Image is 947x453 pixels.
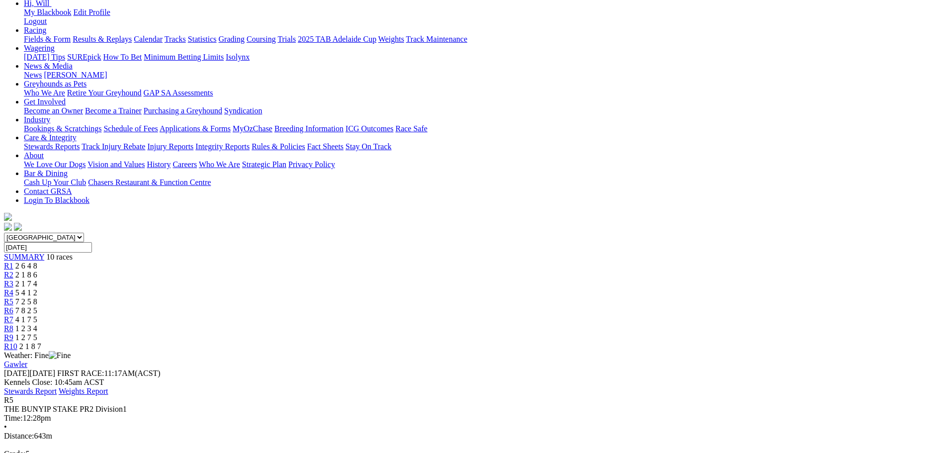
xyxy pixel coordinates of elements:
[24,71,943,80] div: News & Media
[144,106,222,115] a: Purchasing a Greyhound
[14,223,22,231] img: twitter.svg
[24,8,943,26] div: Hi, Will
[298,35,376,43] a: 2025 TAB Adelaide Cup
[199,160,240,169] a: Who We Are
[24,44,55,52] a: Wagering
[4,432,943,441] div: 643m
[82,142,145,151] a: Track Injury Rebate
[24,142,80,151] a: Stewards Reports
[24,169,68,178] a: Bar & Dining
[24,187,72,195] a: Contact GRSA
[195,142,250,151] a: Integrity Reports
[165,35,186,43] a: Tracks
[4,223,12,231] img: facebook.svg
[24,196,89,204] a: Login To Blackbook
[15,297,37,306] span: 7 2 5 8
[4,262,13,270] a: R1
[24,89,65,97] a: Who We Are
[252,142,305,151] a: Rules & Policies
[406,35,467,43] a: Track Maintenance
[134,35,163,43] a: Calendar
[24,62,73,70] a: News & Media
[147,142,193,151] a: Injury Reports
[15,333,37,342] span: 1 2 7 5
[4,297,13,306] a: R5
[15,279,37,288] span: 2 1 7 4
[87,160,145,169] a: Vision and Values
[219,35,245,43] a: Grading
[24,35,71,43] a: Fields & Form
[4,414,23,422] span: Time:
[288,160,335,169] a: Privacy Policy
[103,53,142,61] a: How To Bet
[4,315,13,324] a: R7
[4,271,13,279] a: R2
[19,342,41,351] span: 2 1 8 7
[24,133,77,142] a: Care & Integrity
[307,142,344,151] a: Fact Sheets
[24,151,44,160] a: About
[4,279,13,288] span: R3
[74,8,110,16] a: Edit Profile
[4,432,34,440] span: Distance:
[46,253,73,261] span: 10 races
[24,89,943,97] div: Greyhounds as Pets
[4,242,92,253] input: Select date
[4,414,943,423] div: 12:28pm
[378,35,404,43] a: Weights
[103,124,158,133] a: Schedule of Fees
[24,8,72,16] a: My Blackbook
[4,423,7,431] span: •
[345,142,391,151] a: Stay On Track
[24,17,47,25] a: Logout
[4,396,13,404] span: R5
[4,324,13,333] a: R8
[24,115,50,124] a: Industry
[57,369,161,377] span: 11:17AM(ACST)
[24,124,943,133] div: Industry
[88,178,211,186] a: Chasers Restaurant & Function Centre
[4,369,55,377] span: [DATE]
[395,124,427,133] a: Race Safe
[24,160,86,169] a: We Love Our Dogs
[15,271,37,279] span: 2 1 8 6
[24,106,83,115] a: Become an Owner
[4,342,17,351] a: R10
[49,351,71,360] img: Fine
[24,142,943,151] div: Care & Integrity
[247,35,276,43] a: Coursing
[188,35,217,43] a: Statistics
[4,405,943,414] div: THE BUNYIP STAKE PR2 Division1
[345,124,393,133] a: ICG Outcomes
[73,35,132,43] a: Results & Replays
[24,178,86,186] a: Cash Up Your Club
[233,124,272,133] a: MyOzChase
[24,53,65,61] a: [DATE] Tips
[85,106,142,115] a: Become a Trainer
[24,178,943,187] div: Bar & Dining
[4,351,71,360] span: Weather: Fine
[15,306,37,315] span: 7 8 2 5
[226,53,250,61] a: Isolynx
[224,106,262,115] a: Syndication
[24,35,943,44] div: Racing
[4,288,13,297] a: R4
[15,262,37,270] span: 2 6 4 8
[24,26,46,34] a: Racing
[147,160,171,169] a: History
[4,253,44,261] a: SUMMARY
[15,315,37,324] span: 4 1 7 5
[24,53,943,62] div: Wagering
[144,89,213,97] a: GAP SA Assessments
[172,160,197,169] a: Careers
[4,369,30,377] span: [DATE]
[4,213,12,221] img: logo-grsa-white.png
